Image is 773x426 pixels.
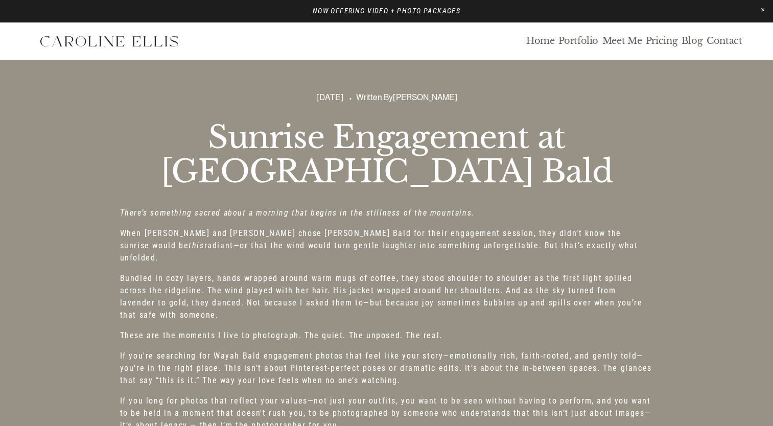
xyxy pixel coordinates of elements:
[120,208,475,218] em: There’s something sacred about a morning that begins in the stillness of the mountains.
[31,29,186,54] img: Western North Carolina Faith Based Elopement Photographer
[316,93,343,102] span: [DATE]
[526,35,555,47] a: Home
[682,35,703,47] a: Blog
[393,93,457,102] a: [PERSON_NAME]
[356,91,457,104] div: Written By
[120,120,653,189] h1: Sunrise Engagement at [GEOGRAPHIC_DATA] Bald
[646,35,678,47] a: Pricing
[558,35,598,47] a: Portfolio
[120,329,653,342] p: These are the moments I live to photograph. The quiet. The unposed. The real.
[120,350,653,387] p: If you're searching for Wayah Bald engagement photos that feel like your story—emotionally rich, ...
[602,35,642,47] a: Meet Me
[120,272,653,321] p: Bundled in cozy layers, hands wrapped around warm mugs of coffee, they stood shoulder to shoulder...
[189,241,204,250] em: this
[120,227,653,264] p: When [PERSON_NAME] and [PERSON_NAME] chose [PERSON_NAME] Bald for their engagement session, they ...
[707,35,742,47] a: Contact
